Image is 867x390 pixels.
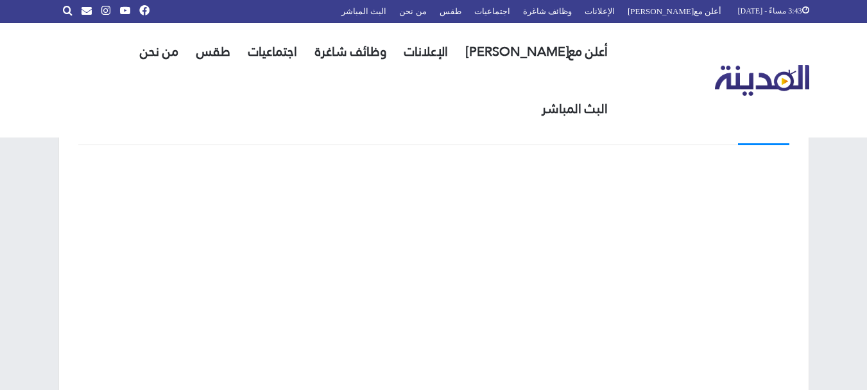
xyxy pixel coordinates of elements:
a: وظائف شاغرة [306,23,395,80]
a: اجتماعيات [239,23,306,80]
a: أعلن مع[PERSON_NAME] [457,23,617,80]
a: البث المباشر [533,80,617,137]
a: الإعلانات [395,23,457,80]
a: من نحن [131,23,187,80]
a: طقس [187,23,239,80]
img: تلفزيون المدينة [715,65,809,96]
